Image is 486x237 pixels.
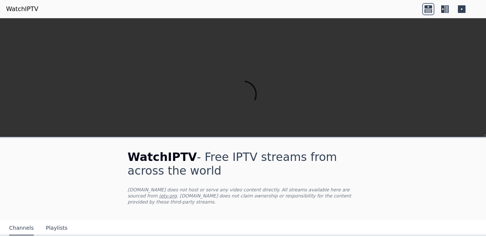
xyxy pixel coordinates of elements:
[128,150,197,164] span: WatchIPTV
[128,187,358,205] p: [DOMAIN_NAME] does not host or serve any video content directly. All streams available here are s...
[6,5,38,14] a: WatchIPTV
[159,193,177,199] a: iptv-org
[46,221,68,235] button: Playlists
[128,150,358,178] h1: - Free IPTV streams from across the world
[9,221,34,235] button: Channels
